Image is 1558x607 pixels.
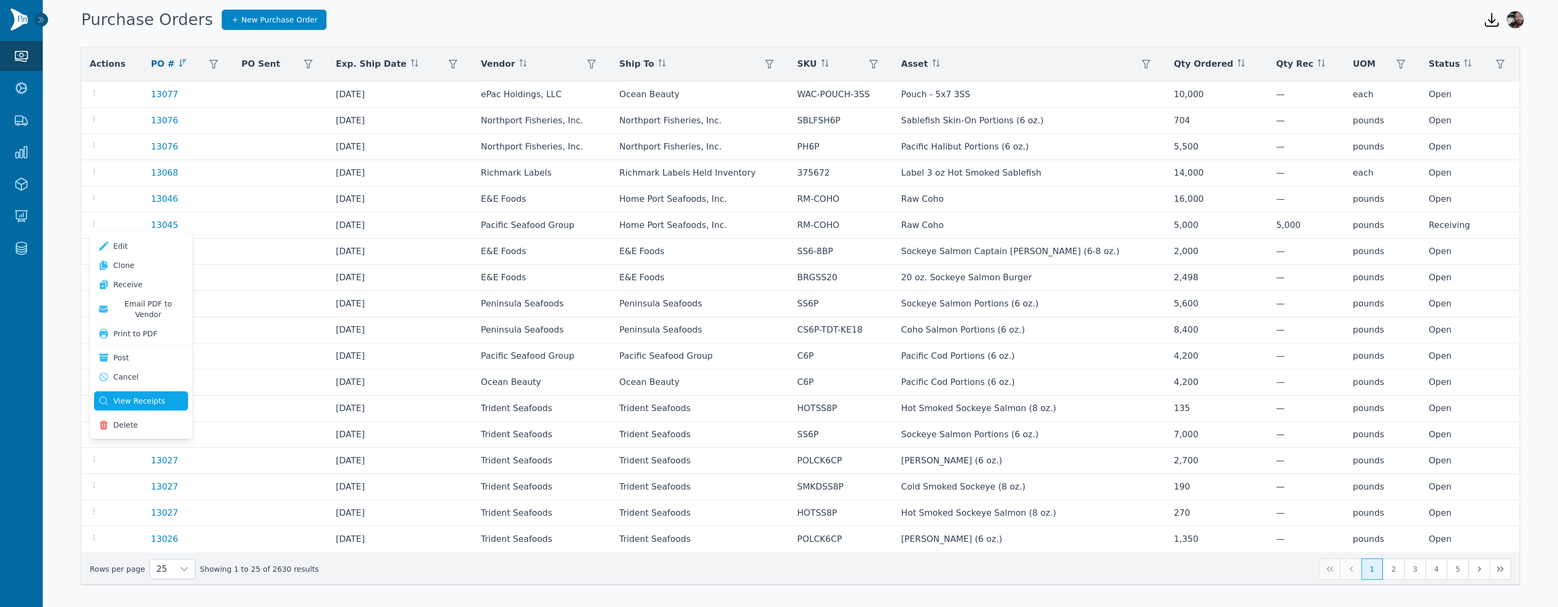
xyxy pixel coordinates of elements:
td: Raw Coho [893,186,1165,212]
button: Page 5 [1447,558,1468,580]
button: Page 1 [1361,558,1383,580]
button: Delete [94,415,188,435]
td: pounds [1344,317,1420,343]
td: — [1267,82,1344,108]
button: Page 2 [1383,558,1404,580]
td: 135 [1165,396,1267,422]
button: Print to PDF [94,324,188,343]
a: Receive [94,275,188,294]
td: — [1267,553,1344,579]
button: Page 4 [1425,558,1447,580]
td: Trident Seafoods [472,422,611,448]
td: pounds [1344,474,1420,500]
span: PO # [151,58,175,70]
a: View Receipts [94,391,188,411]
a: 13045 [151,219,178,232]
span: Vendor [481,58,515,70]
td: C6P [789,369,893,396]
td: — [1267,160,1344,186]
td: WAC-POUCH-3SS [789,82,893,108]
td: POLCK6CP [789,526,893,553]
td: Open [1420,291,1520,317]
td: 20 oz. Sockeye Salmon Burger [893,265,1165,291]
td: Open [1420,108,1520,134]
span: Rows per page [150,559,174,579]
td: 8,400 [1165,317,1267,343]
td: [DATE] [328,239,473,265]
td: RM-COHO [789,186,893,212]
td: [DATE] [328,82,473,108]
a: 13027 [151,507,178,519]
td: Northport Fisheries, Inc. [611,134,789,160]
td: BRGSS20 [789,265,893,291]
td: 270 [1165,553,1267,579]
td: Open [1420,239,1520,265]
td: Trident Seafoods [472,553,611,579]
a: Clone [94,256,188,275]
td: pounds [1344,239,1420,265]
td: [DATE] [328,474,473,500]
span: PO Sent [242,58,280,70]
td: Open [1420,265,1520,291]
td: — [1267,526,1344,553]
span: Actions [90,58,126,70]
td: — [1267,291,1344,317]
td: 1,350 [1165,526,1267,553]
td: Open [1420,369,1520,396]
td: Open [1420,134,1520,160]
td: each [1344,160,1420,186]
td: Pacific Seafood Group [472,212,611,239]
td: [DATE] [328,369,473,396]
td: Open [1420,186,1520,212]
td: CS6P-TDT-KE18 [789,317,893,343]
td: Pacific Halibut Portions (6 oz.) [893,134,1165,160]
td: [DATE] [328,500,473,526]
td: Ocean Beauty [472,369,611,396]
td: E&E Foods [472,239,611,265]
a: Edit [94,237,188,256]
button: Next Page [1468,558,1490,580]
span: Exp. Ship Date [336,58,407,70]
td: 10,000 [1165,82,1267,108]
td: — [1267,369,1344,396]
td: [DATE] [328,396,473,422]
td: Cold Smoked Sockeye (8 oz.) [893,474,1165,500]
a: 13068 [151,167,178,179]
td: 270 [1165,500,1267,526]
td: [DATE] [328,526,473,553]
td: HOTSS8P [789,396,893,422]
td: Trident Seafoods [472,526,611,553]
td: pounds [1344,422,1420,448]
td: Trident Seafoods [611,448,789,474]
td: Trident Seafoods [472,396,611,422]
td: Coho Salmon Portions (6 oz.) [893,317,1165,343]
a: 13077 [151,88,178,101]
td: [DATE] [328,108,473,134]
td: — [1267,343,1344,369]
td: SS6P [789,291,893,317]
td: [DATE] [328,160,473,186]
td: Sablefish Skin-On Portions (6 oz.) [893,108,1165,134]
td: POLCK6CP [789,448,893,474]
td: each [1344,82,1420,108]
td: 5,600 [1165,291,1267,317]
td: Sockeye Salmon Portions (6 oz.) [893,422,1165,448]
td: Peninsula Seafoods [472,317,611,343]
span: Showing 1 to 25 of 2630 results [200,564,319,574]
td: pounds [1344,500,1420,526]
td: HOTSS8P [789,500,893,526]
td: 375672 [789,160,893,186]
td: pounds [1344,448,1420,474]
a: 13027 [151,454,178,467]
td: Trident Seafoods [611,500,789,526]
a: 13076 [151,140,178,153]
td: 5,000 [1165,212,1267,239]
td: Northport Fisheries, Inc. [611,108,789,134]
button: Last Page [1490,558,1511,580]
td: ePac Holdings, LLC [472,82,611,108]
a: 13076 [151,114,178,127]
td: — [1267,448,1344,474]
td: Peninsula Seafoods [472,291,611,317]
span: Asset [901,58,928,70]
td: [PERSON_NAME] (6 oz.) [893,526,1165,553]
